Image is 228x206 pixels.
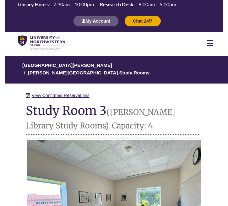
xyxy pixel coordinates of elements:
[18,35,65,51] img: UNWSP Library Logo
[15,1,178,8] table: Hours Today
[125,16,160,26] button: Chat 24/7
[97,1,136,8] th: Research Desk:
[32,93,90,98] a: View Confirmed Reservations
[73,18,118,24] a: My Account
[28,70,149,75] a: [PERSON_NAME][GEOGRAPHIC_DATA] Study Rooms
[138,1,176,7] span: 9:00am – 5:00pm
[26,91,199,135] h1: Study Room 3
[53,1,94,7] span: 7:30am – 10:00pm
[22,62,112,68] a: [GEOGRAPHIC_DATA][PERSON_NAME]
[125,18,160,24] a: Chat 24/7
[73,16,118,26] button: My Account
[15,1,51,8] th: Library Hours:
[112,121,153,131] small: Capacity: 4
[26,107,175,130] small: ([PERSON_NAME] Library Study Rooms)
[26,56,202,84] nav: Breadcrumb
[15,1,178,9] a: Hours Today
